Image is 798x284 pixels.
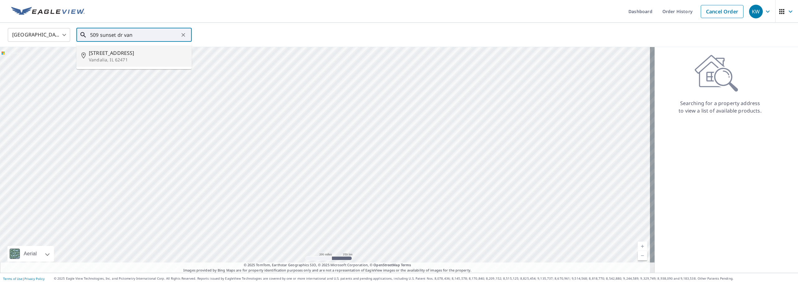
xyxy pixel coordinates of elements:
input: Search by address or latitude-longitude [90,26,179,44]
a: Terms of Use [3,277,22,281]
button: Clear [179,31,188,39]
a: Terms [401,262,411,267]
div: Aerial [22,246,39,262]
img: EV Logo [11,7,85,16]
a: Cancel Order [701,5,743,18]
a: Current Level 5, Zoom In [638,242,647,251]
div: [GEOGRAPHIC_DATA] [8,26,70,44]
div: Aerial [7,246,54,262]
p: Vandalia, IL 62471 [89,57,187,63]
a: Privacy Policy [24,277,45,281]
p: Searching for a property address to view a list of available products. [678,99,762,114]
a: Current Level 5, Zoom Out [638,251,647,260]
span: © 2025 TomTom, Earthstar Geographics SIO, © 2025 Microsoft Corporation, © [244,262,411,268]
div: KW [749,5,763,18]
span: [STREET_ADDRESS] [89,49,187,57]
a: OpenStreetMap [373,262,400,267]
p: © 2025 Eagle View Technologies, Inc. and Pictometry International Corp. All Rights Reserved. Repo... [54,276,795,281]
p: | [3,277,45,281]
